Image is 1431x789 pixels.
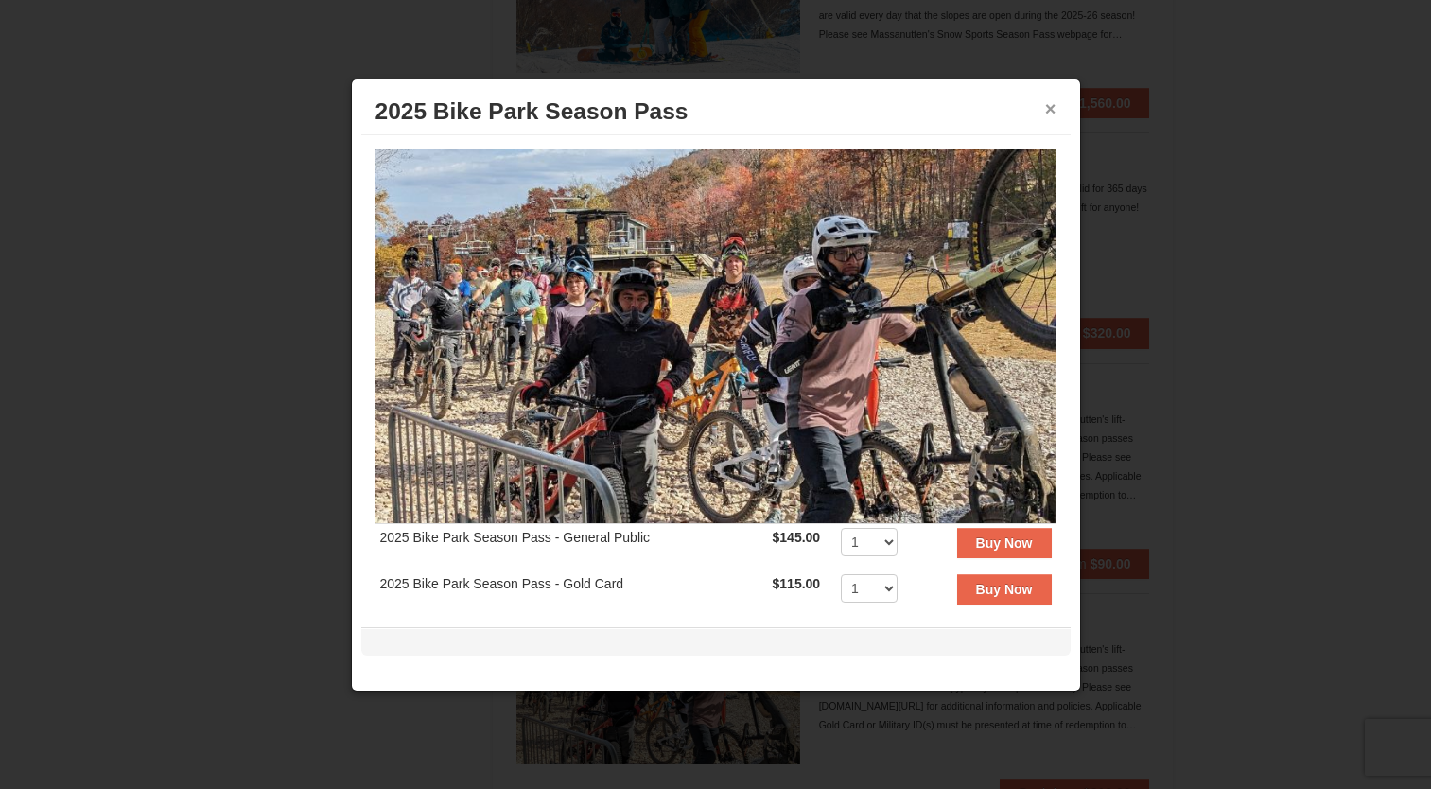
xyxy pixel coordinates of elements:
img: 6619937-163-6ccc3969.jpg [375,149,1056,522]
td: 2025 Bike Park Season Pass - Gold Card [375,570,768,616]
td: 2025 Bike Park Season Pass - General Public [375,523,768,570]
strong: $145.00 [773,530,821,545]
strong: Buy Now [976,582,1033,597]
strong: $115.00 [773,576,821,591]
button: Buy Now [957,528,1052,558]
button: × [1045,99,1056,118]
button: Buy Now [957,574,1052,605]
h3: 2025 Bike Park Season Pass [375,97,1056,126]
strong: Buy Now [976,535,1033,551]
